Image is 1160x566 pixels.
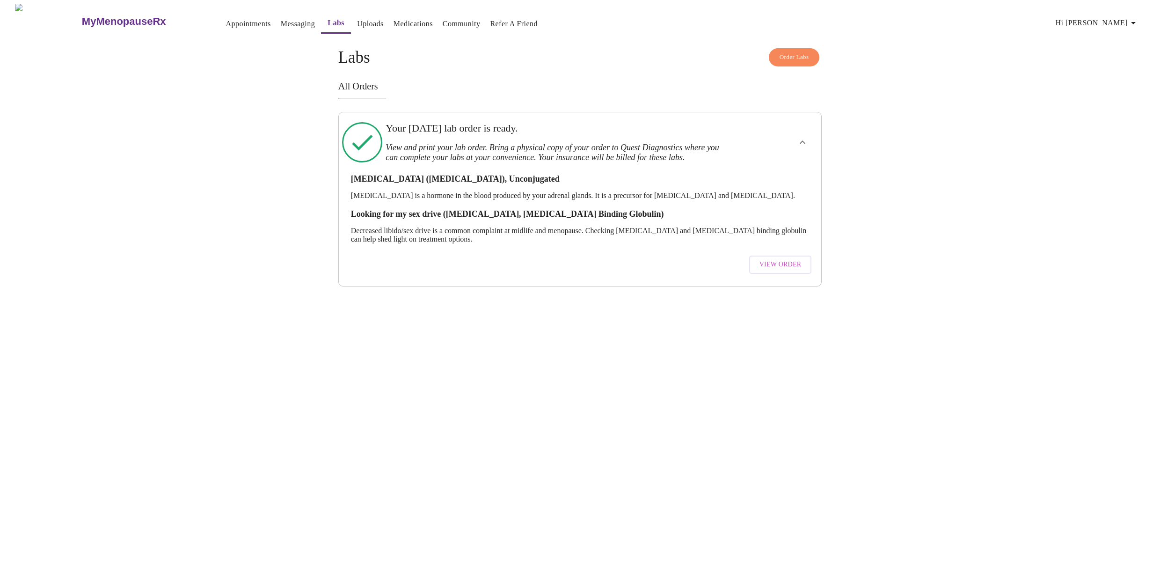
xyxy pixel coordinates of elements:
button: show more [791,131,814,154]
button: Community [439,15,484,33]
p: [MEDICAL_DATA] is a hormone in the blood produced by your adrenal glands. It is a precursor for [... [351,191,810,200]
button: Medications [390,15,437,33]
a: Uploads [357,17,384,30]
a: Medications [394,17,433,30]
h4: Labs [338,48,822,67]
button: Labs [321,14,351,34]
h3: All Orders [338,81,822,92]
a: Labs [328,16,344,29]
a: MyMenopauseRx [80,5,203,38]
button: Uploads [353,15,387,33]
p: Decreased libido/sex drive is a common complaint at midlife and menopause. Checking [MEDICAL_DATA... [351,227,810,243]
button: Refer a Friend [486,15,541,33]
span: Hi [PERSON_NAME] [1056,16,1139,29]
h3: View and print your lab order. Bring a physical copy of your order to Quest Diagnostics where you... [386,143,727,162]
button: View Order [749,256,812,274]
button: Appointments [222,15,275,33]
a: View Order [747,251,814,279]
button: Order Labs [769,48,820,66]
button: Hi [PERSON_NAME] [1052,14,1143,32]
h3: MyMenopauseRx [82,15,166,28]
h3: [MEDICAL_DATA] ([MEDICAL_DATA]), Unconjugated [351,174,810,184]
a: Community [443,17,481,30]
img: MyMenopauseRx Logo [15,4,80,39]
h3: Your [DATE] lab order is ready. [386,122,727,134]
a: Messaging [281,17,315,30]
a: Refer a Friend [490,17,538,30]
a: Appointments [226,17,271,30]
span: View Order [759,259,802,271]
h3: Looking for my sex drive ([MEDICAL_DATA], [MEDICAL_DATA] Binding Globulin) [351,209,810,219]
span: Order Labs [780,52,809,63]
button: Messaging [277,15,319,33]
